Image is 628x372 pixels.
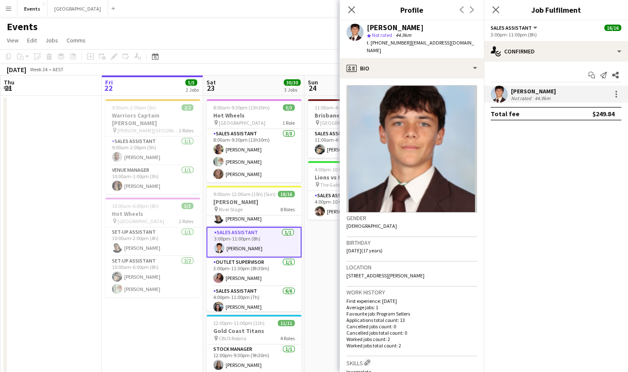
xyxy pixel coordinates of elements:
[511,95,533,101] div: Not rated
[491,25,532,31] span: Sales Assistant
[604,25,621,31] span: 16/16
[207,227,301,257] app-card-role: Sales Assistant1/13:00pm-11:00pm (8h)[PERSON_NAME]
[205,83,216,93] span: 23
[511,87,556,95] div: [PERSON_NAME]
[186,87,199,93] div: 2 Jobs
[7,20,38,33] h1: Events
[484,41,628,62] div: Confirmed
[112,104,156,111] span: 9:00am-2:00pm (5h)
[592,109,614,118] div: $249.84
[3,83,14,93] span: 21
[315,166,361,173] span: 4:00pm-10:00pm (6h)
[181,203,193,209] span: 3/3
[280,335,295,341] span: 4 Roles
[105,210,200,218] h3: Hot Wheels
[105,198,200,297] app-job-card: 10:00am-6:00pm (8h)3/3Hot Wheels [GEOGRAPHIC_DATA]2 RolesSet-up Assistant1/110:00am-2:00pm (4h)[P...
[346,288,477,296] h3: Work history
[394,32,413,38] span: 44.9km
[284,79,301,86] span: 30/30
[308,129,403,158] app-card-role: Sales Assistant1/111:00am-4:00pm (5h)[PERSON_NAME]
[280,206,295,213] span: 8 Roles
[7,65,26,74] div: [DATE]
[284,87,300,93] div: 3 Jobs
[219,206,243,213] span: River Stage
[3,35,22,46] a: View
[24,35,40,46] a: Edit
[533,95,552,101] div: 44.9km
[340,58,484,78] div: Bio
[346,336,477,342] p: Worked jobs count: 2
[346,310,477,317] p: Favourite job: Program Sellers
[207,257,301,286] app-card-role: Outlet Supervisor1/13:00pm-11:30pm (8h30m)[PERSON_NAME]
[346,317,477,323] p: Applications total count: 13
[346,323,477,330] p: Cancelled jobs count: 0
[67,36,86,44] span: Comms
[491,109,519,118] div: Total fee
[105,78,113,86] span: Fri
[320,182,344,188] span: The Gabba
[346,330,477,336] p: Cancelled jobs total count: 0
[346,298,477,304] p: First experience: [DATE]
[308,99,403,158] app-job-card: 11:00am-4:00pm (5h)1/1Brisbane Roar [GEOGRAPHIC_DATA]1 RoleSales Assistant1/111:00am-4:00pm (5h)[...
[346,342,477,349] p: Worked jobs total count: 2
[491,31,621,38] div: 3:00pm-11:00pm (8h)
[207,327,301,335] h3: Gold Coast Titans
[181,104,193,111] span: 2/2
[47,0,108,17] button: [GEOGRAPHIC_DATA]
[27,36,37,44] span: Edit
[105,137,200,165] app-card-role: Sales Assistant1/19:00am-2:00pm (5h)[PERSON_NAME]
[278,191,295,197] span: 16/16
[372,32,392,38] span: Not rated
[346,358,477,367] h3: Skills
[207,198,301,206] h3: [PERSON_NAME]
[105,99,200,194] app-job-card: 9:00am-2:00pm (5h)2/2Warriors Captain [PERSON_NAME] [PERSON_NAME][GEOGRAPHIC_DATA]2 RolesSales As...
[117,127,179,134] span: [PERSON_NAME][GEOGRAPHIC_DATA]
[105,165,200,194] app-card-role: Venue Manager1/110:00am-1:00pm (3h)[PERSON_NAME]
[213,104,270,111] span: 8:00am-9:30pm (13h30m)
[4,78,14,86] span: Thu
[346,272,424,279] span: [STREET_ADDRESS][PERSON_NAME]
[346,239,477,246] h3: Birthday
[346,85,477,213] img: Crew avatar or photo
[105,227,200,256] app-card-role: Set-up Assistant1/110:00am-2:00pm (4h)[PERSON_NAME]
[28,66,49,73] span: Week 34
[283,104,295,111] span: 3/3
[104,83,113,93] span: 22
[213,320,265,326] span: 12:00pm-11:00pm (11h)
[207,112,301,119] h3: Hot Wheels
[213,191,276,197] span: 9:00am-12:00am (15h) (Sun)
[308,78,318,86] span: Sun
[367,39,474,53] span: | [EMAIL_ADDRESS][DOMAIN_NAME]
[367,24,424,31] div: [PERSON_NAME]
[308,112,403,119] h3: Brisbane Roar
[278,320,295,326] span: 11/11
[63,35,89,46] a: Comms
[308,191,403,220] app-card-role: Sales Assistant1/14:00pm-10:00pm (6h)[PERSON_NAME]
[484,4,628,15] h3: Job Fulfilment
[308,161,403,220] app-job-card: 4:00pm-10:00pm (6h)1/1Lions vs Hawthorn The Gabba1 RoleSales Assistant1/14:00pm-10:00pm (6h)[PERS...
[42,35,61,46] a: Jobs
[207,129,301,182] app-card-role: Sales Assistant3/38:00am-9:30pm (13h30m)[PERSON_NAME][PERSON_NAME][PERSON_NAME]
[185,79,197,86] span: 5/5
[307,83,318,93] span: 24
[346,304,477,310] p: Average jobs: 1
[17,0,47,17] button: Events
[320,120,367,126] span: [GEOGRAPHIC_DATA]
[105,256,200,297] app-card-role: Set-up Assistant2/210:00am-6:00pm (8h)[PERSON_NAME][PERSON_NAME]
[346,214,477,222] h3: Gender
[207,99,301,182] div: 8:00am-9:30pm (13h30m)3/3Hot Wheels [GEOGRAPHIC_DATA]1 RoleSales Assistant3/38:00am-9:30pm (13h30...
[282,120,295,126] span: 1 Role
[105,112,200,127] h3: Warriors Captain [PERSON_NAME]
[219,335,246,341] span: CBUS Robina
[207,186,301,311] app-job-card: 9:00am-12:00am (15h) (Sun)16/16[PERSON_NAME] River Stage8 RolesOutlet Supervisor2/210:00am-12:00a...
[346,263,477,271] h3: Location
[491,25,539,31] button: Sales Assistant
[207,78,216,86] span: Sat
[219,120,265,126] span: [GEOGRAPHIC_DATA]
[179,127,193,134] span: 2 Roles
[346,223,397,229] span: [DEMOGRAPHIC_DATA]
